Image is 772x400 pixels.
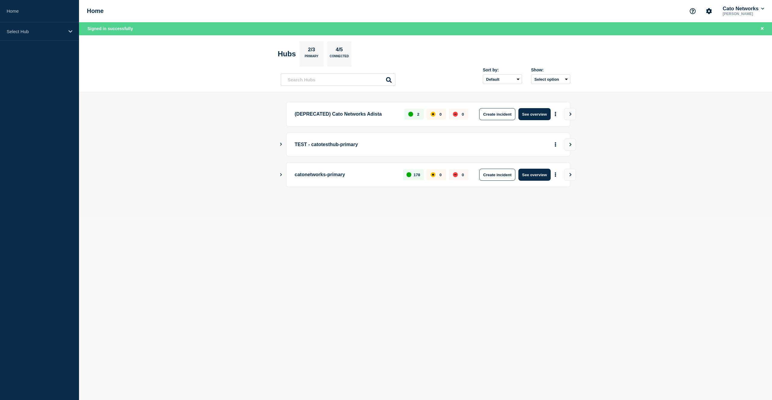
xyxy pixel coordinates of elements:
[408,112,413,117] div: up
[280,173,283,177] button: Show Connected Hubs
[518,108,550,120] button: See overview
[758,25,766,32] button: Close banner
[564,139,576,151] button: View
[518,169,550,181] button: See overview
[306,47,318,55] p: 2/3
[295,139,461,150] p: TEST - catotesthub-primary
[278,50,296,58] h2: Hubs
[721,6,765,12] button: Cato Networks
[462,173,464,177] p: 0
[564,169,576,181] button: View
[462,112,464,117] p: 0
[439,173,441,177] p: 0
[280,142,283,147] button: Show Connected Hubs
[721,12,765,16] p: [PERSON_NAME]
[552,169,559,180] button: More actions
[564,108,576,120] button: View
[439,112,441,117] p: 0
[531,67,570,72] div: Show:
[330,55,349,61] p: Connected
[531,74,570,84] button: Select option
[483,74,522,84] select: Sort by
[281,73,395,86] input: Search Hubs
[417,112,419,117] p: 2
[453,112,458,117] div: down
[703,5,715,17] button: Account settings
[552,109,559,120] button: More actions
[552,139,559,150] button: More actions
[479,108,515,120] button: Create incident
[7,29,65,34] p: Select Hub
[87,26,133,31] span: Signed in successfully
[483,67,522,72] div: Sort by:
[295,108,397,120] p: (DEPRECATED) Cato Networks Adista
[686,5,699,17] button: Support
[305,55,318,61] p: Primary
[479,169,515,181] button: Create incident
[453,172,458,177] div: down
[334,47,345,55] p: 4/5
[87,8,104,14] h1: Home
[414,173,420,177] p: 178
[431,112,435,117] div: affected
[295,169,396,181] p: catonetworks-primary
[431,172,435,177] div: affected
[407,172,411,177] div: up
